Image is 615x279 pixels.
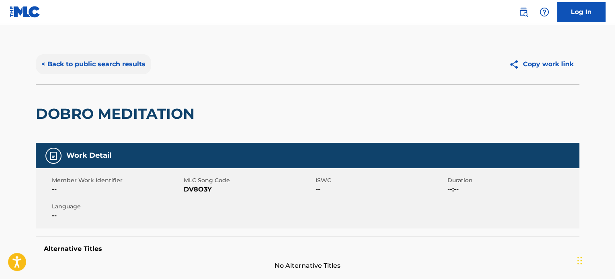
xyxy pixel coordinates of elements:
[519,7,528,17] img: search
[52,185,182,194] span: --
[36,261,579,271] span: No Alternative Titles
[557,2,605,22] a: Log In
[577,248,582,273] div: Drag
[509,59,523,69] img: Copy work link
[539,7,549,17] img: help
[10,6,41,18] img: MLC Logo
[184,176,314,185] span: MLC Song Code
[36,105,199,123] h2: DOBRO MEDITATION
[44,245,571,253] h5: Alternative Titles
[184,185,314,194] span: DV8O3Y
[316,176,445,185] span: ISWC
[36,54,151,74] button: < Back to public search results
[66,151,111,160] h5: Work Detail
[52,176,182,185] span: Member Work Identifier
[52,202,182,211] span: Language
[515,4,531,20] a: Public Search
[575,240,615,279] iframe: Chat Widget
[447,176,577,185] span: Duration
[536,4,552,20] div: Help
[52,211,182,220] span: --
[503,54,579,74] button: Copy work link
[49,151,58,161] img: Work Detail
[447,185,577,194] span: --:--
[316,185,445,194] span: --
